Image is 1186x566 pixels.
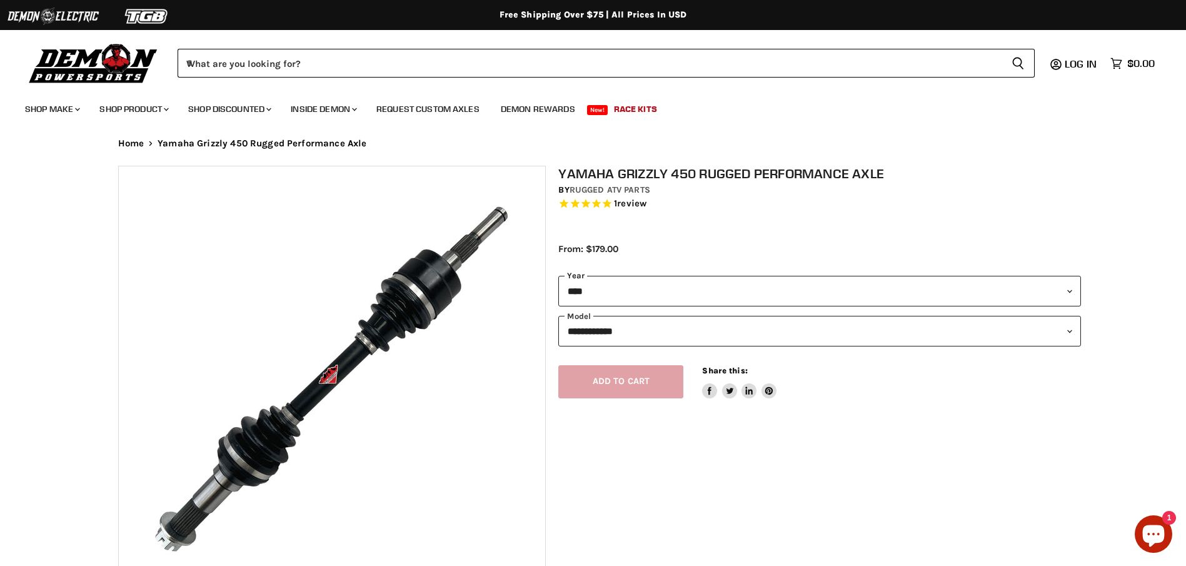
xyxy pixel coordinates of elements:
a: Inside Demon [281,96,364,122]
nav: Breadcrumbs [93,138,1093,149]
img: TGB Logo 2 [100,4,194,28]
a: Race Kits [605,96,666,122]
span: 1 reviews [614,198,646,209]
a: Log in [1059,58,1104,69]
input: When autocomplete results are available use up and down arrows to review and enter to select [178,49,1002,78]
a: Demon Rewards [491,96,585,122]
a: Rugged ATV Parts [570,184,650,195]
div: Free Shipping Over $75 | All Prices In USD [93,9,1093,21]
a: Request Custom Axles [367,96,489,122]
h1: Yamaha Grizzly 450 Rugged Performance Axle [558,166,1081,181]
div: by [558,183,1081,197]
span: $0.00 [1127,58,1155,69]
span: Log in [1065,58,1097,70]
select: modal-name [558,316,1081,346]
span: review [617,198,646,209]
inbox-online-store-chat: Shopify online store chat [1131,515,1176,556]
span: From: $179.00 [558,243,618,255]
ul: Main menu [16,91,1152,122]
a: Shop Discounted [179,96,279,122]
span: Yamaha Grizzly 450 Rugged Performance Axle [158,138,366,149]
span: New! [587,105,608,115]
span: Share this: [702,366,747,375]
a: $0.00 [1104,54,1161,73]
span: Rated 5.0 out of 5 stars 1 reviews [558,198,1081,211]
aside: Share this: [702,365,776,398]
button: Search [1002,49,1035,78]
form: Product [178,49,1035,78]
img: Demon Electric Logo 2 [6,4,100,28]
select: year [558,276,1081,306]
a: Shop Product [90,96,176,122]
a: Home [118,138,144,149]
a: Shop Make [16,96,88,122]
img: Demon Powersports [25,41,162,85]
